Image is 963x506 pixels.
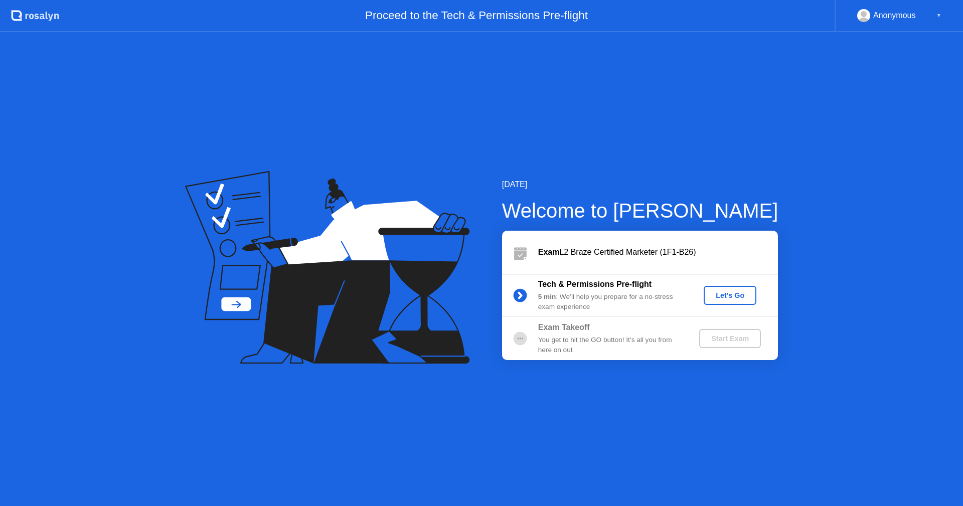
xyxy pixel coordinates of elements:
div: ▼ [936,9,941,22]
div: Start Exam [703,334,757,343]
div: [DATE] [502,179,778,191]
button: Start Exam [699,329,761,348]
div: : We’ll help you prepare for a no-stress exam experience [538,292,683,312]
div: Let's Go [708,291,752,299]
div: Welcome to [PERSON_NAME] [502,196,778,226]
b: Exam [538,248,560,256]
div: L2 Braze Certified Marketer (1F1-B26) [538,246,778,258]
div: You get to hit the GO button! It’s all you from here on out [538,335,683,356]
div: Anonymous [873,9,916,22]
button: Let's Go [704,286,756,305]
b: Tech & Permissions Pre-flight [538,280,652,288]
b: Exam Takeoff [538,323,590,331]
b: 5 min [538,293,556,300]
